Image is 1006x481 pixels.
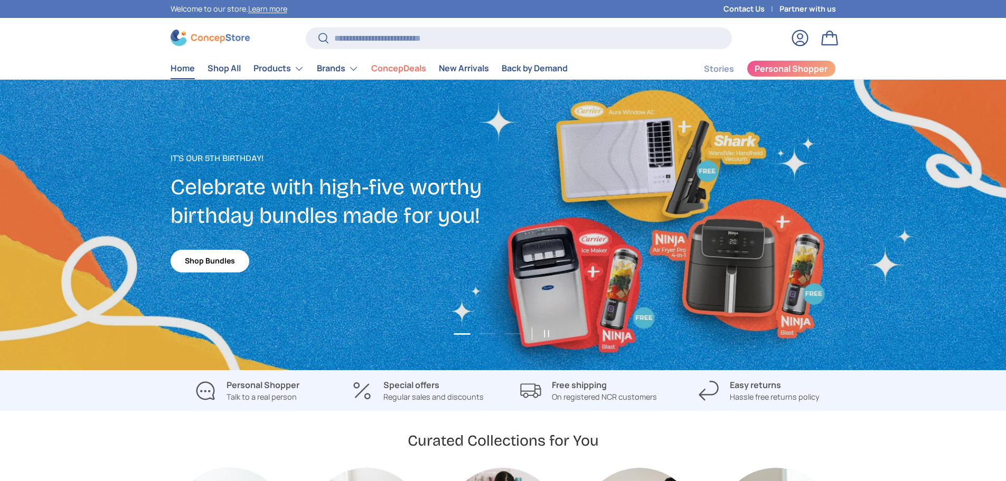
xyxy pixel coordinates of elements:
a: New Arrivals [439,58,489,79]
nav: Primary [171,58,568,79]
summary: Brands [311,58,365,79]
a: Back by Demand [502,58,568,79]
a: Free shipping On registered NCR customers [512,379,665,403]
a: Shop All [208,58,241,79]
a: Stories [704,59,734,79]
p: It's our 5th Birthday! [171,152,503,165]
nav: Secondary [679,58,836,79]
a: Shop Bundles [171,250,249,272]
summary: Products [247,58,311,79]
span: Personal Shopper [755,64,828,73]
a: Home [171,58,195,79]
a: Personal Shopper Talk to a real person [171,379,324,403]
a: Easy returns Hassle free returns policy [682,379,836,403]
a: Brands [317,58,359,79]
strong: Easy returns [730,379,781,391]
a: Contact Us [723,3,779,15]
strong: Free shipping [552,379,607,391]
a: Special offers Regular sales and discounts [341,379,495,403]
img: ConcepStore [171,30,250,46]
a: ConcepDeals [371,58,426,79]
a: Partner with us [779,3,836,15]
strong: Personal Shopper [227,379,299,391]
p: Hassle free returns policy [730,391,820,403]
p: Welcome to our store. [171,3,287,15]
a: Products [253,58,304,79]
strong: Special offers [383,379,439,391]
p: Talk to a real person [227,391,299,403]
p: Regular sales and discounts [383,391,484,403]
h2: Curated Collections for You [408,431,599,450]
a: Learn more [248,4,287,14]
a: Personal Shopper [747,60,836,77]
p: On registered NCR customers [552,391,657,403]
h2: Celebrate with high-five worthy birthday bundles made for you! [171,173,503,230]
